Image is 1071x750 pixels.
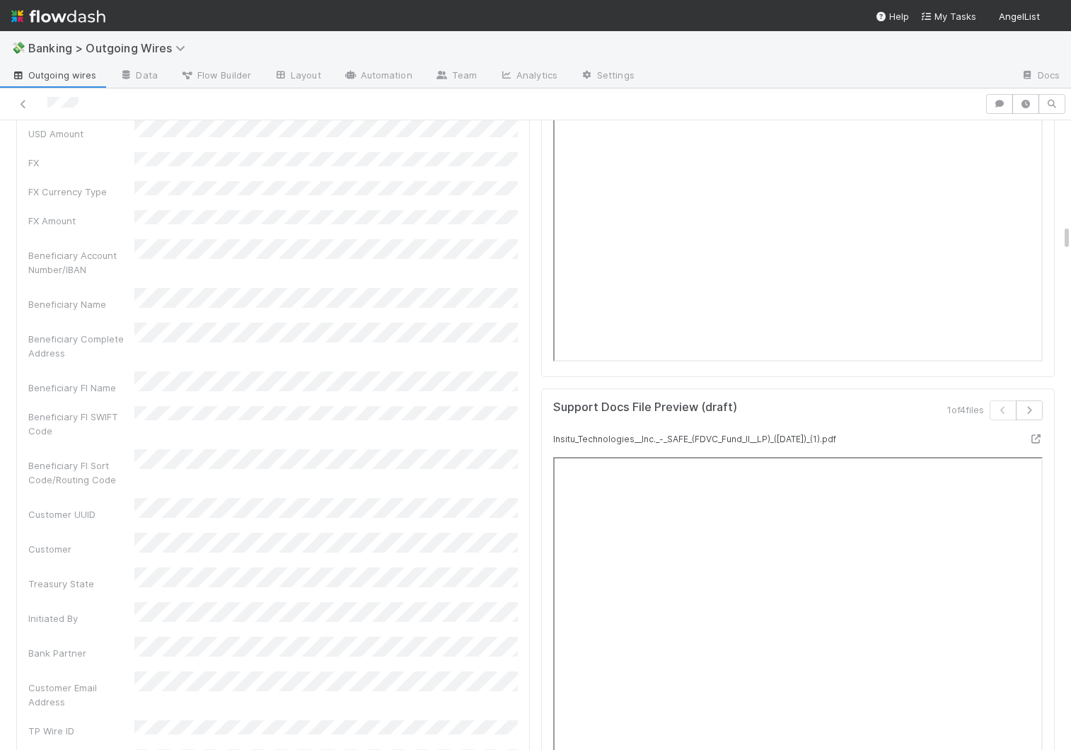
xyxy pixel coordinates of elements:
a: Layout [262,65,332,88]
span: AngelList [999,11,1040,22]
a: My Tasks [920,9,976,23]
img: avatar_5d1523cf-d377-42ee-9d1c-1d238f0f126b.png [1046,10,1060,24]
div: Customer UUID [28,507,134,521]
a: Automation [332,65,424,88]
div: Beneficiary FI Name [28,381,134,395]
a: Docs [1009,65,1071,88]
span: Outgoing wires [11,68,96,82]
span: 💸 [11,42,25,54]
h5: Support Docs File Preview (draft) [553,400,737,415]
div: Customer Email Address [28,681,134,709]
div: Treasury State [28,577,134,591]
div: FX Currency Type [28,185,134,199]
small: Insitu_Technologies__Inc._-_SAFE_(FDVC_Fund_II__LP)_([DATE])_(1).pdf [553,434,836,444]
span: 1 of 4 files [947,403,984,417]
div: Help [875,9,909,23]
div: TP Wire ID [28,724,134,738]
div: Beneficiary FI SWIFT Code [28,410,134,438]
div: Initiated By [28,611,134,625]
div: FX Amount [28,214,134,228]
a: Analytics [488,65,569,88]
span: Flow Builder [180,68,251,82]
div: Beneficiary Complete Address [28,332,134,360]
span: My Tasks [920,11,976,22]
div: Beneficiary Name [28,297,134,311]
a: Flow Builder [169,65,262,88]
div: USD Amount [28,127,134,141]
div: Beneficiary FI Sort Code/Routing Code [28,458,134,487]
a: Settings [569,65,646,88]
span: Banking > Outgoing Wires [28,41,192,55]
a: Data [108,65,168,88]
div: Beneficiary Account Number/IBAN [28,248,134,277]
div: Bank Partner [28,646,134,660]
img: logo-inverted-e16ddd16eac7371096b0.svg [11,4,105,28]
a: Team [424,65,488,88]
div: FX [28,156,134,170]
div: Customer [28,542,134,556]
